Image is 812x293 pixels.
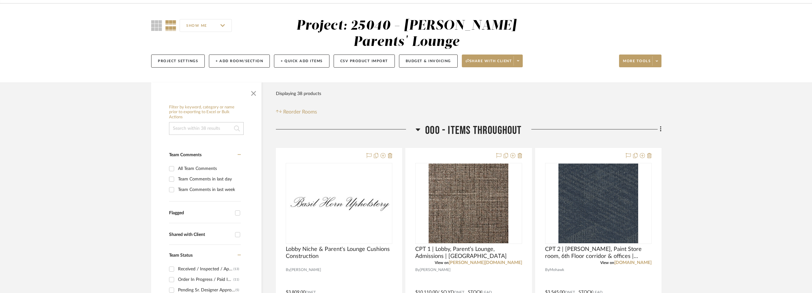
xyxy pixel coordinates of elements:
[415,267,420,273] span: By
[462,55,523,67] button: Share with client
[178,164,239,174] div: All Team Comments
[283,108,317,116] span: Reorder Rooms
[178,264,233,274] div: Received / Inspected / Approved
[286,246,392,260] span: Lobby Niche & Parent's Lounge Cushions Construction
[435,261,449,265] span: View on
[178,275,233,285] div: Order In Progress / Paid In Full w/ Freight, No Balance due
[169,253,193,258] span: Team Status
[169,105,244,120] h6: Filter by keyword, category or name prior to exporting to Excel or Bulk Actions
[247,86,260,99] button: Close
[545,267,550,273] span: By
[169,122,244,135] input: Search within 38 results
[600,261,614,265] span: View on
[169,210,232,216] div: Flagged
[178,174,239,184] div: Team Comments in last day
[550,267,564,273] span: Mohawk
[415,246,522,260] span: CPT 1 | Lobby, Parent’s Lounge, Admissions | [GEOGRAPHIC_DATA]
[209,55,270,68] button: + Add Room/Section
[619,55,661,67] button: More tools
[178,185,239,195] div: Team Comments in last week
[558,164,638,243] img: CPT 2 | South Hall, Paint Store room, 6th Floor corridor & offices | Lower School
[449,260,522,265] a: [PERSON_NAME][DOMAIN_NAME]
[276,108,317,116] button: Reorder Rooms
[334,55,395,68] button: CSV Product Import
[286,267,290,273] span: By
[169,232,232,238] div: Shared with Client
[429,164,508,243] img: CPT 1 | Lobby, Parent’s Lounge, Admissions | Lower School
[233,275,239,285] div: (11)
[399,55,458,68] button: Budget & Invoicing
[274,55,329,68] button: + Quick Add Items
[623,59,651,68] span: More tools
[286,191,392,216] img: Lobby Niche & Parent's Lounge Cushions Construction
[425,124,521,137] span: 000 - ITEMS THROUGHOUT
[276,87,321,100] div: Displaying 38 products
[545,246,652,260] span: CPT 2 | [PERSON_NAME], Paint Store room, 6th Floor corridor & offices | [GEOGRAPHIC_DATA]
[233,264,239,274] div: (13)
[420,267,451,273] span: [PERSON_NAME]
[296,19,517,49] div: Project: 25040 - [PERSON_NAME] Parents' Lounge
[614,260,652,265] a: [DOMAIN_NAME]
[290,267,321,273] span: [PERSON_NAME]
[151,55,205,68] button: Project Settings
[169,153,202,157] span: Team Comments
[466,59,512,68] span: Share with client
